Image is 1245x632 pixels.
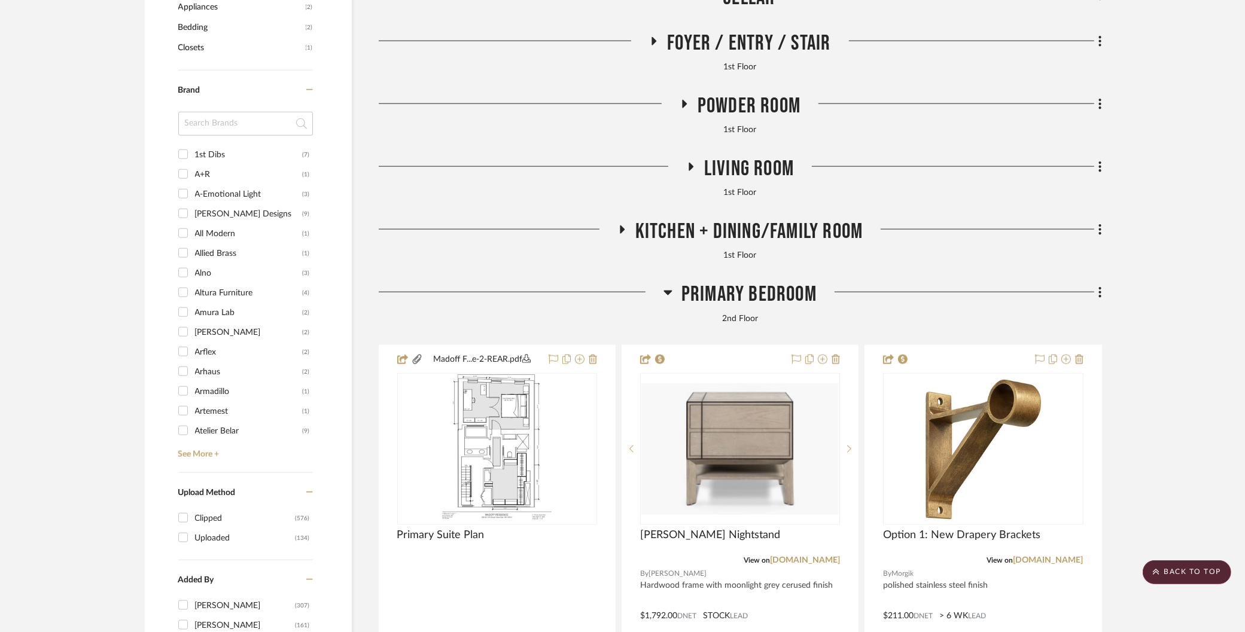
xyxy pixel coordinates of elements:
[306,38,313,57] span: (1)
[296,509,310,528] div: (576)
[303,422,310,441] div: (9)
[195,382,303,401] div: Armadillo
[439,374,555,524] img: Primary Suite Plan
[698,93,800,119] span: Powder Room
[178,86,200,94] span: Brand
[195,283,303,303] div: Altura Furniture
[175,441,313,460] a: See More +
[306,18,313,37] span: (2)
[303,185,310,204] div: (3)
[303,283,310,303] div: (4)
[303,323,310,342] div: (2)
[195,529,296,548] div: Uploaded
[649,568,707,579] span: [PERSON_NAME]
[303,264,310,283] div: (3)
[195,343,303,362] div: Arflex
[195,323,303,342] div: [PERSON_NAME]
[987,557,1013,564] span: View on
[397,529,485,542] span: Primary Suite Plan
[379,249,1102,262] div: 1st Floor
[296,529,310,548] div: (134)
[667,30,830,56] span: Foyer / Entry / Stair
[178,488,236,497] span: Upload Method
[921,374,1045,524] img: Option 1: New Drapery Brackets
[195,145,303,164] div: 1st Dibs
[303,204,310,224] div: (9)
[303,165,310,184] div: (1)
[303,303,310,322] div: (2)
[681,282,817,307] span: Primary Bedroom
[1013,556,1083,564] a: [DOMAIN_NAME]
[641,383,839,515] img: Burke Nightstand
[770,556,840,564] a: [DOMAIN_NAME]
[1143,560,1231,584] scroll-to-top-button: BACK TO TOP
[379,187,1102,200] div: 1st Floor
[195,165,303,184] div: A+R
[178,17,303,38] span: Bedding
[195,185,303,204] div: A-Emotional Light
[303,343,310,362] div: (2)
[195,204,303,224] div: [PERSON_NAME] Designs
[195,224,303,243] div: All Modern
[296,596,310,615] div: (307)
[883,568,891,579] span: By
[303,244,310,263] div: (1)
[195,596,296,615] div: [PERSON_NAME]
[303,402,310,421] div: (1)
[303,362,310,381] div: (2)
[195,244,303,263] div: Allied Brass
[891,568,914,579] span: Morgik
[303,382,310,401] div: (1)
[423,353,541,367] button: Madoff F...e-2-REAR.pdf
[195,422,303,441] div: Atelier Belar
[195,402,303,421] div: Artemest
[195,303,303,322] div: Amura Lab
[178,576,214,584] span: Added By
[303,145,310,164] div: (7)
[704,156,794,182] span: Living Room
[379,61,1102,74] div: 1st Floor
[195,264,303,283] div: Alno
[744,557,770,564] span: View on
[640,568,649,579] span: By
[178,38,303,58] span: Closets
[195,509,296,528] div: Clipped
[883,529,1040,542] span: Option 1: New Drapery Brackets
[640,529,780,542] span: [PERSON_NAME] Nightstand
[635,219,863,245] span: Kitchen + Dining/Family Room
[303,224,310,243] div: (1)
[379,313,1102,326] div: 2nd Floor
[178,112,313,136] input: Search Brands
[195,362,303,381] div: Arhaus
[641,374,839,524] div: 0
[379,124,1102,137] div: 1st Floor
